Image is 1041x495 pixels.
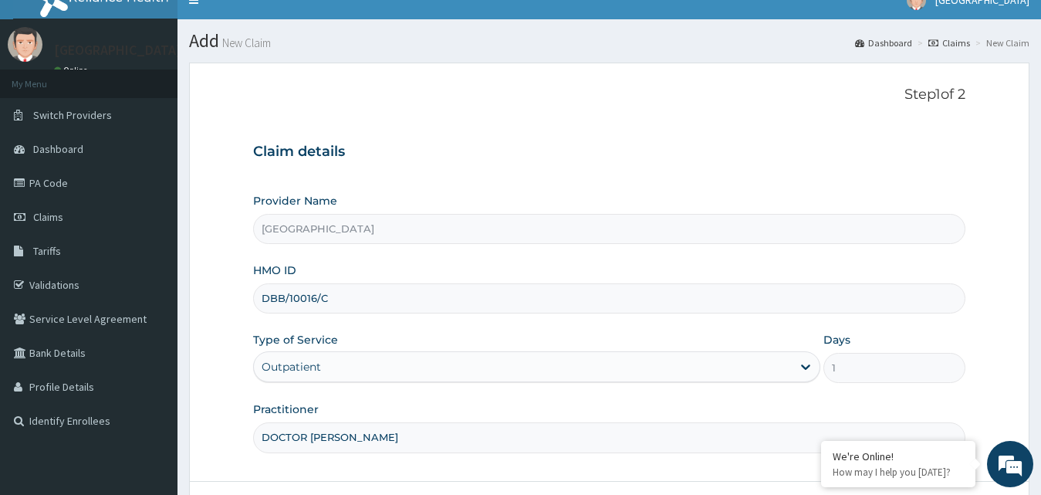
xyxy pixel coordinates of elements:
p: [GEOGRAPHIC_DATA] [54,43,181,57]
a: Online [54,65,91,76]
label: HMO ID [253,263,296,278]
div: Outpatient [262,359,321,375]
input: Enter Name [253,422,966,453]
div: Minimize live chat window [253,8,290,45]
a: Dashboard [855,36,912,49]
h3: Claim details [253,144,966,161]
li: New Claim [972,36,1029,49]
p: Step 1 of 2 [253,86,966,103]
label: Provider Name [253,193,337,209]
small: New Claim [219,37,271,49]
span: Claims [33,210,63,224]
span: Switch Providers [33,108,112,122]
label: Type of Service [253,332,338,348]
img: User Image [8,27,42,62]
textarea: Type your message and hit 'Enter' [8,331,294,385]
div: We're Online! [833,449,964,463]
div: Chat with us now [80,86,259,107]
span: Dashboard [33,142,83,156]
span: Tariffs [33,244,61,258]
span: We're online! [90,149,213,305]
img: d_794563401_company_1708531726252_794563401 [29,77,63,116]
input: Enter HMO ID [253,283,966,314]
label: Practitioner [253,402,319,417]
p: How may I help you today? [833,466,964,479]
a: Claims [928,36,970,49]
label: Days [823,332,850,348]
h1: Add [189,31,1029,51]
